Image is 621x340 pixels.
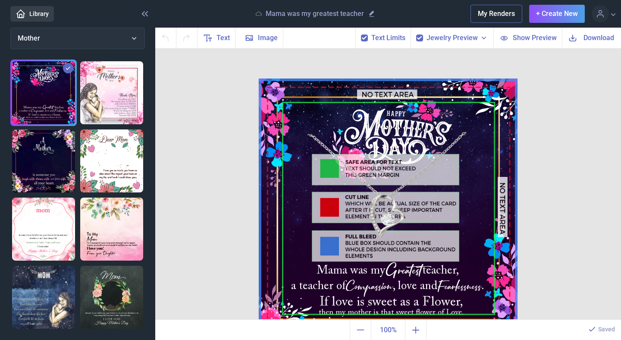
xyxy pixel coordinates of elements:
[235,28,283,48] button: Image
[12,129,75,192] img: Mother is someone you laugh with
[529,5,585,23] button: + Create New
[12,61,75,124] img: Mama was my greatest teacher
[266,9,364,18] p: Mama was my greatest teacher
[258,33,278,43] span: Image
[12,198,75,261] img: Message Card Mother day
[176,28,198,48] button: Redo
[155,28,176,48] button: Undo
[427,33,488,43] button: Jewelry Preview
[10,28,145,49] button: Mother
[198,28,235,48] button: Text
[18,34,40,42] span: Mother
[562,28,621,48] button: Download
[80,129,143,192] img: Dear Mom I love you so much
[470,5,522,23] button: My Renders
[80,266,143,329] img: Mothers Day
[427,33,478,43] span: Jewelry Preview
[493,28,562,48] button: Show Preview
[583,33,614,43] span: Download
[371,33,405,43] button: Text Limits
[12,266,75,329] img: We will meet again
[216,33,230,43] span: Text
[259,79,517,337] img: limits.png
[80,61,143,124] img: Thanks mom, for gifting me life
[10,6,54,22] a: Library
[598,325,615,334] p: Saved
[373,321,403,339] span: 100%
[513,33,557,43] span: Show Preview
[350,320,371,340] button: Zoom out
[371,320,405,340] button: Actual size
[405,320,427,340] button: Zoom in
[80,198,143,261] img: Mom - I'm assured of your love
